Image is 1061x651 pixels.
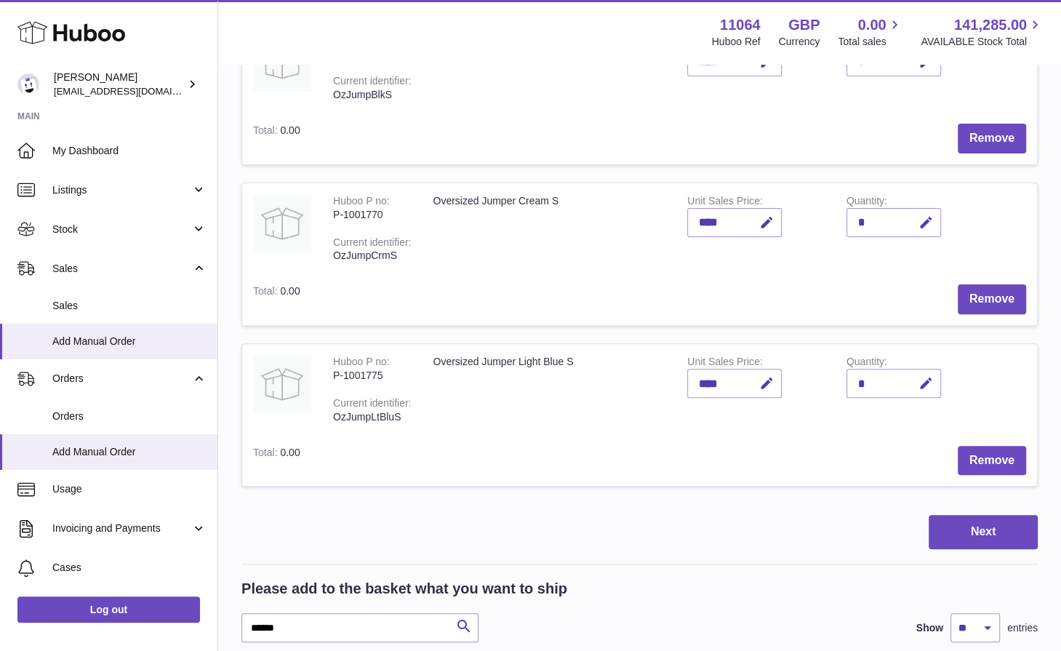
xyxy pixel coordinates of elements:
div: [PERSON_NAME] [54,71,185,98]
label: Total [253,124,280,140]
span: Total sales [838,35,902,49]
a: Log out [17,596,200,623]
span: Listings [52,183,191,197]
span: Invoicing and Payments [52,522,191,535]
label: Unit Sales Price [687,195,762,210]
td: Oversized Jumper Black S [422,23,676,113]
span: Add Manual Order [52,335,207,348]
div: Current identifier [333,75,411,90]
span: Stock [52,223,191,236]
label: Show [916,621,943,635]
div: Currency [779,35,820,49]
div: P-1001775 [333,369,411,383]
span: Orders [52,372,191,386]
span: My Dashboard [52,144,207,158]
img: Oversized Jumper Light Blue S [253,355,311,413]
a: 0.00 Total sales [838,15,902,49]
label: Quantity [846,195,887,210]
img: Oversized Jumper Cream S [253,194,311,252]
td: Oversized Jumper Light Blue S [422,344,676,434]
span: 0.00 [280,124,300,136]
img: imichellrs@gmail.com [17,73,39,95]
span: 0.00 [280,447,300,458]
span: Usage [52,482,207,496]
div: Current identifier [333,236,411,252]
label: Quantity [846,356,887,371]
span: Sales [52,299,207,313]
span: Add Manual Order [52,445,207,459]
button: Next [929,515,1038,549]
h2: Please add to the basket what you want to ship [241,579,567,599]
strong: GBP [788,15,820,35]
span: AVAILABLE Stock Total [921,35,1044,49]
div: OzJumpLtBluS [333,410,411,424]
label: Unit Sales Price [687,356,762,371]
label: Total [253,285,280,300]
span: [EMAIL_ADDRESS][DOMAIN_NAME] [54,85,214,97]
span: 0.00 [280,285,300,297]
div: Huboo P no [333,195,390,210]
label: Total [253,447,280,462]
span: Orders [52,410,207,423]
div: OzJumpCrmS [333,249,411,263]
button: Remove [958,446,1026,476]
span: entries [1007,621,1038,635]
div: OzJumpBlkS [333,88,411,102]
strong: 11064 [720,15,761,35]
div: Huboo P no [333,356,390,371]
td: Oversized Jumper Cream S [422,183,676,273]
span: Cases [52,561,207,575]
button: Remove [958,284,1026,314]
a: 141,285.00 AVAILABLE Stock Total [921,15,1044,49]
span: Sales [52,262,191,276]
div: P-1001770 [333,208,411,222]
div: Current identifier [333,397,411,412]
span: 141,285.00 [954,15,1027,35]
button: Remove [958,124,1026,153]
span: 0.00 [858,15,886,35]
div: Huboo Ref [712,35,761,49]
